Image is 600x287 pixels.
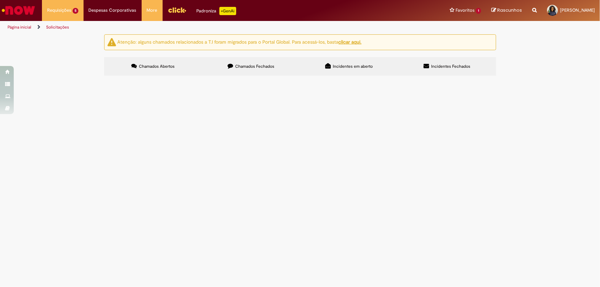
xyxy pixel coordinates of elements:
[497,7,522,13] span: Rascunhos
[456,7,474,14] span: Favoritos
[89,7,137,14] span: Despesas Corporativas
[235,64,274,69] span: Chamados Fechados
[47,7,71,14] span: Requisições
[197,7,236,15] div: Padroniza
[118,39,362,45] ng-bind-html: Atenção: alguns chamados relacionados a T.I foram migrados para o Portal Global. Para acessá-los,...
[8,24,31,30] a: Página inicial
[1,3,36,17] img: ServiceNow
[339,39,362,45] a: clicar aqui.
[431,64,470,69] span: Incidentes Fechados
[73,8,78,14] span: 5
[219,7,236,15] p: +GenAi
[560,7,595,13] span: [PERSON_NAME]
[168,5,186,15] img: click_logo_yellow_360x200.png
[333,64,373,69] span: Incidentes em aberto
[139,64,175,69] span: Chamados Abertos
[46,24,69,30] a: Solicitações
[5,21,395,34] ul: Trilhas de página
[147,7,157,14] span: More
[491,7,522,14] a: Rascunhos
[476,8,481,14] span: 1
